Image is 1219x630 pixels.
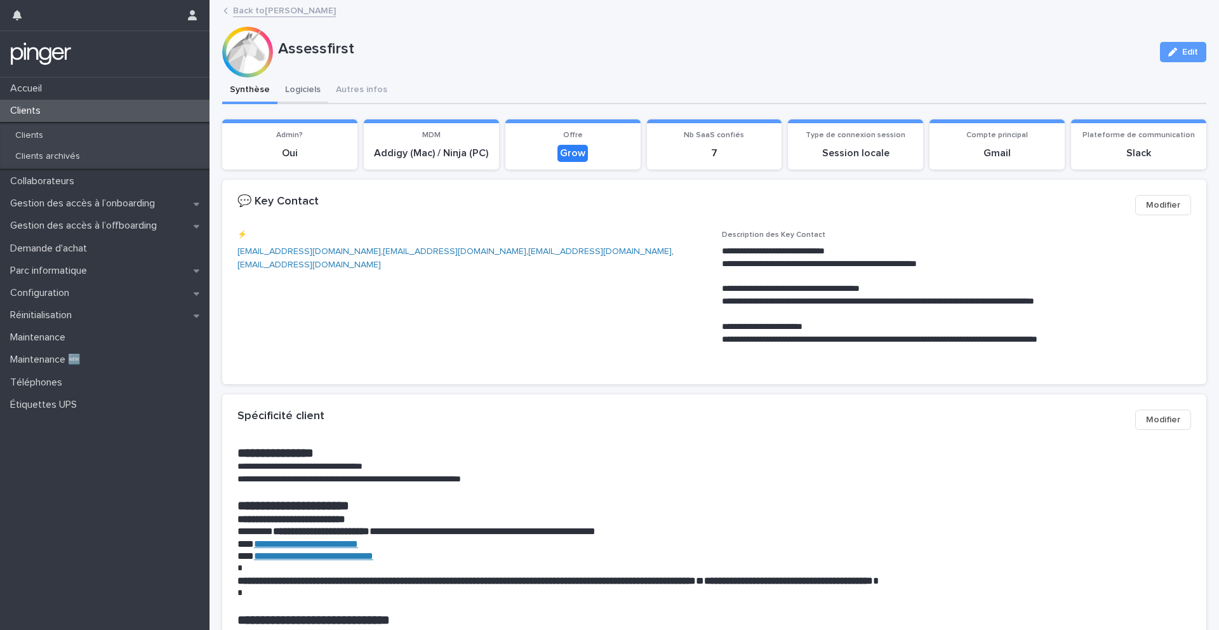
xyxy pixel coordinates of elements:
[557,145,588,162] div: Grow
[10,41,72,67] img: mTgBEunGTSyRkCgitkcU
[5,332,76,344] p: Maintenance
[5,175,84,187] p: Collaborateurs
[237,247,381,256] a: [EMAIL_ADDRESS][DOMAIN_NAME]
[1182,48,1198,57] span: Edit
[5,198,165,210] p: Gestion des accès à l’onboarding
[237,195,319,209] h2: 💬 Key Contact
[1146,199,1180,211] span: Modifier
[1135,410,1191,430] button: Modifier
[5,220,167,232] p: Gestion des accès à l’offboarding
[796,147,916,159] p: Session locale
[277,77,328,104] button: Logiciels
[422,131,441,139] span: MDM
[383,247,526,256] a: [EMAIL_ADDRESS][DOMAIN_NAME]
[5,130,53,141] p: Clients
[5,105,51,117] p: Clients
[1146,413,1180,426] span: Modifier
[276,131,303,139] span: Admin?
[237,260,381,269] a: [EMAIL_ADDRESS][DOMAIN_NAME]
[1079,147,1199,159] p: Slack
[5,377,72,389] p: Téléphones
[722,231,825,239] span: Description des Key Contact
[5,354,91,366] p: Maintenance 🆕
[937,147,1057,159] p: Gmail
[684,131,744,139] span: Nb SaaS confiés
[233,3,336,17] a: Back to[PERSON_NAME]
[237,410,324,424] h2: Spécificité client
[222,77,277,104] button: Synthèse
[5,309,82,321] p: Réinitialisation
[1160,42,1206,62] button: Edit
[966,131,1028,139] span: Compte principal
[5,83,52,95] p: Accueil
[528,247,672,256] a: [EMAIL_ADDRESS][DOMAIN_NAME]
[230,147,350,159] p: Oui
[237,245,707,272] p: , , ,
[328,77,395,104] button: Autres infos
[5,287,79,299] p: Configuration
[237,231,247,239] span: ⚡️
[1082,131,1195,139] span: Plateforme de communication
[5,243,97,255] p: Demande d'achat
[655,147,775,159] p: 7
[806,131,905,139] span: Type de connexion session
[278,40,1150,58] p: Assessfirst
[1135,195,1191,215] button: Modifier
[563,131,583,139] span: Offre
[371,147,491,159] p: Addigy (Mac) / Ninja (PC)
[5,399,87,411] p: Étiquettes UPS
[5,265,97,277] p: Parc informatique
[5,151,90,162] p: Clients archivés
